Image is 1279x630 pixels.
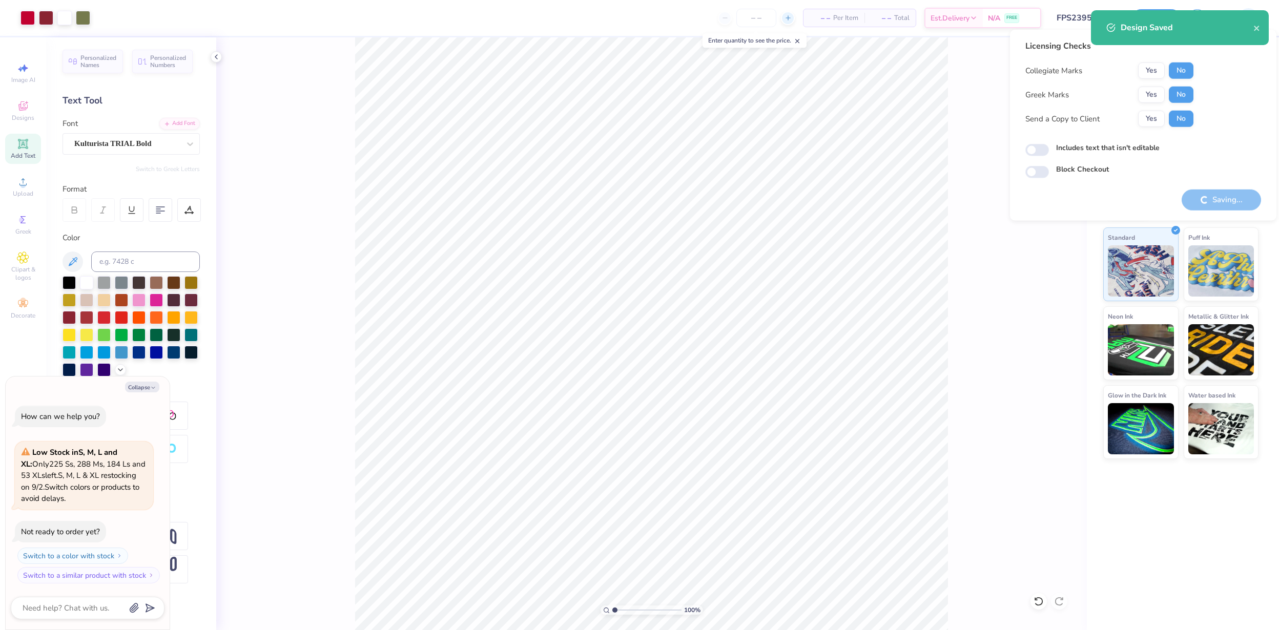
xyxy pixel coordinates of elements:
[15,227,31,236] span: Greek
[1108,311,1133,322] span: Neon Ink
[1025,65,1082,77] div: Collegiate Marks
[894,13,910,24] span: Total
[21,447,117,469] strong: Low Stock in S, M, L and XL :
[1108,324,1174,375] img: Neon Ink
[736,9,776,27] input: – –
[1025,89,1069,101] div: Greek Marks
[21,447,146,503] span: Only 225 Ss, 288 Ms, 184 Ls and 53 XLs left. S, M, L & XL restocking on 9/2. Switch colors or pro...
[63,94,200,108] div: Text Tool
[871,13,891,24] span: – –
[148,572,154,578] img: Switch to a similar product with stock
[63,118,78,130] label: Font
[1188,324,1254,375] img: Metallic & Glitter Ink
[116,553,122,559] img: Switch to a color with stock
[1253,22,1261,34] button: close
[91,251,200,272] input: e.g. 7428 c
[11,311,35,320] span: Decorate
[1188,245,1254,297] img: Puff Ink
[1188,403,1254,454] img: Water based Ink
[1108,232,1135,243] span: Standard
[1108,245,1174,297] img: Standard
[1188,232,1210,243] span: Puff Ink
[125,382,159,392] button: Collapse
[13,190,33,198] span: Upload
[80,54,117,69] span: Personalized Names
[931,13,969,24] span: Est. Delivery
[1006,14,1017,22] span: FREE
[1138,87,1165,103] button: Yes
[21,411,100,422] div: How can we help you?
[159,118,200,130] div: Add Font
[1188,311,1249,322] span: Metallic & Glitter Ink
[1025,40,1193,52] div: Licensing Checks
[703,33,807,48] div: Enter quantity to see the price.
[1025,113,1100,125] div: Send a Copy to Client
[1138,62,1165,79] button: Yes
[5,265,41,282] span: Clipart & logos
[17,548,128,564] button: Switch to a color with stock
[1138,111,1165,127] button: Yes
[1121,22,1253,34] div: Design Saved
[1169,87,1193,103] button: No
[810,13,830,24] span: – –
[1056,142,1160,153] label: Includes text that isn't editable
[21,527,100,537] div: Not ready to order yet?
[1056,164,1109,175] label: Block Checkout
[1188,390,1235,401] span: Water based Ink
[1049,8,1124,28] input: Untitled Design
[12,114,34,122] span: Designs
[17,567,160,583] button: Switch to a similar product with stock
[833,13,858,24] span: Per Item
[684,605,700,615] span: 100 %
[1108,390,1166,401] span: Glow in the Dark Ink
[1108,403,1174,454] img: Glow in the Dark Ink
[11,152,35,160] span: Add Text
[63,183,201,195] div: Format
[988,13,1000,24] span: N/A
[136,165,200,173] button: Switch to Greek Letters
[1169,111,1193,127] button: No
[150,54,187,69] span: Personalized Numbers
[63,232,200,244] div: Color
[1169,62,1193,79] button: No
[11,76,35,84] span: Image AI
